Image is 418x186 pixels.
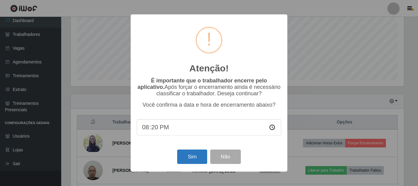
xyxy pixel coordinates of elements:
button: Não [210,150,241,164]
button: Sim [177,150,207,164]
p: Você confirma a data e hora de encerramento abaixo? [137,102,281,108]
h2: Atenção! [189,63,229,74]
p: Após forçar o encerramento ainda é necessário classificar o trabalhador. Deseja continuar? [137,78,281,97]
b: É importante que o trabalhador encerre pelo aplicativo. [137,78,267,90]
